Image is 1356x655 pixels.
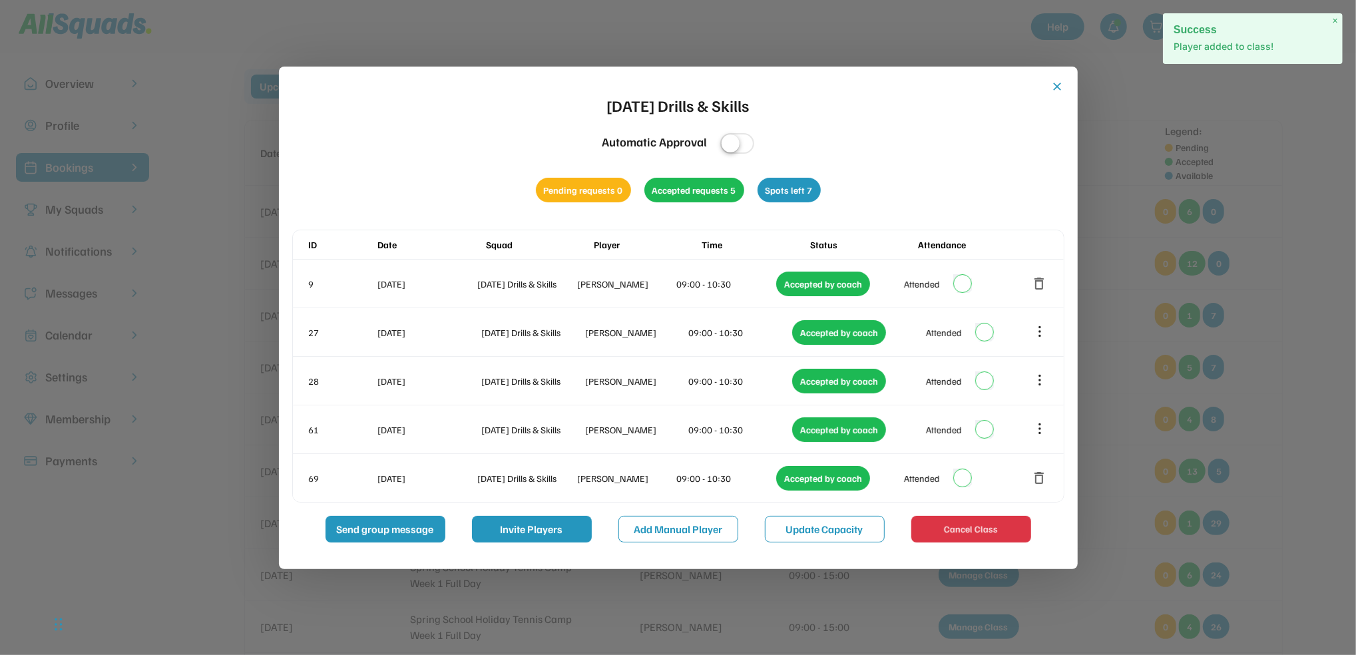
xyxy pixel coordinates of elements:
h2: Success [1174,24,1332,35]
div: [PERSON_NAME] [585,374,686,388]
div: Accepted by coach [776,272,870,296]
div: 09:00 - 10:30 [689,374,790,388]
button: close [1051,80,1064,93]
div: [DATE] Drills & Skills [477,277,574,291]
button: Update Capacity [765,516,885,543]
div: Spots left 7 [758,178,821,202]
div: Squad [486,238,591,252]
div: [DATE] Drills & Skills [481,423,582,437]
div: Accepted requests 5 [644,178,744,202]
div: Attended [904,471,940,485]
div: Pending requests 0 [536,178,631,202]
div: 09:00 - 10:30 [689,423,790,437]
div: Status [810,238,915,252]
div: Accepted by coach [792,320,886,345]
div: Accepted by coach [776,466,870,491]
div: 9 [309,277,375,291]
div: [PERSON_NAME] [585,423,686,437]
button: delete [1032,470,1048,486]
div: [DATE] [378,471,475,485]
div: 09:00 - 10:30 [677,471,774,485]
div: Attended [926,326,962,339]
div: Player [594,238,699,252]
div: [DATE] Drills & Skills [481,326,582,339]
div: 28 [309,374,375,388]
div: 69 [309,471,375,485]
p: Player added to class! [1174,40,1332,53]
button: delete [1032,276,1048,292]
div: Time [702,238,807,252]
div: Automatic Approval [602,133,707,151]
span: × [1333,15,1338,27]
button: Invite Players [472,516,592,543]
div: [PERSON_NAME] [577,471,674,485]
button: Cancel Class [911,516,1031,543]
div: [DATE] [378,423,479,437]
div: 09:00 - 10:30 [677,277,774,291]
div: [DATE] [378,277,475,291]
div: Attendance [918,238,1023,252]
div: Attended [904,277,940,291]
div: Date [378,238,483,252]
div: [PERSON_NAME] [585,326,686,339]
div: Accepted by coach [792,369,886,393]
div: Attended [926,374,962,388]
button: Add Manual Player [618,516,738,543]
div: 09:00 - 10:30 [689,326,790,339]
div: Attended [926,423,962,437]
div: [DATE] [378,374,479,388]
div: [DATE] [378,326,479,339]
div: [DATE] Drills & Skills [481,374,582,388]
div: Accepted by coach [792,417,886,442]
div: ID [309,238,375,252]
div: 61 [309,423,375,437]
div: [DATE] Drills & Skills [477,471,574,485]
div: [PERSON_NAME] [577,277,674,291]
button: Send group message [326,516,445,543]
div: [DATE] Drills & Skills [607,93,750,117]
div: 27 [309,326,375,339]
